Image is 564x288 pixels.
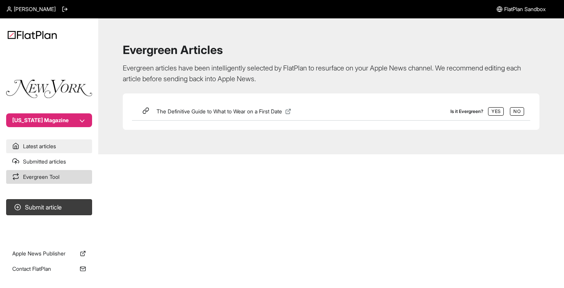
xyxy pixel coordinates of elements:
button: [US_STATE] Magazine [6,113,92,127]
a: [PERSON_NAME] [6,5,56,13]
a: Contact FlatPlan [6,262,92,276]
button: Yes [488,107,504,116]
label: Is it Evergreen? [450,109,483,114]
a: Submitted articles [6,155,92,169]
img: Publication Logo [6,80,92,98]
span: The Definitive Guide to What to Wear on a First Date [157,108,282,115]
span: [PERSON_NAME] [14,5,56,13]
button: No [510,107,524,116]
p: Evergreen articles have been intelligently selected by FlatPlan to resurface on your Apple News c... [123,63,539,84]
a: Latest articles [6,139,92,153]
h1: Evergreen Articles [123,43,539,57]
img: Logo [8,31,57,39]
a: Evergreen Tool [6,170,92,184]
button: Submit article [6,199,92,215]
span: FlatPlan Sandbox [504,5,546,13]
a: Apple News Publisher [6,247,92,260]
